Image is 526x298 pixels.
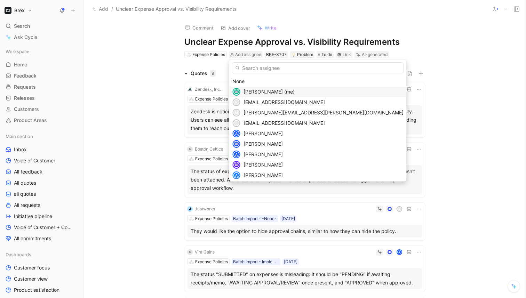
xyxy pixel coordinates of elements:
[244,89,295,95] span: [PERSON_NAME] (me)
[233,130,240,137] div: A
[233,172,240,178] div: A
[244,110,404,115] span: [PERSON_NAME][EMAIL_ADDRESS][PERSON_NAME][DOMAIN_NAME]
[244,120,325,126] span: [EMAIL_ADDRESS][DOMAIN_NAME]
[233,151,240,158] div: A
[244,141,283,147] span: [PERSON_NAME]
[244,151,283,157] span: [PERSON_NAME]
[244,172,283,178] span: [PERSON_NAME]
[232,62,404,73] input: Search assignee
[233,110,240,116] div: m
[244,162,283,168] span: [PERSON_NAME]
[233,120,240,126] div: l
[244,130,283,136] span: [PERSON_NAME]
[233,89,240,95] img: avatar
[233,99,240,105] div: k
[232,77,404,86] div: None
[233,162,240,168] img: avatar
[233,141,240,147] img: avatar
[244,99,325,105] span: [EMAIL_ADDRESS][DOMAIN_NAME]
